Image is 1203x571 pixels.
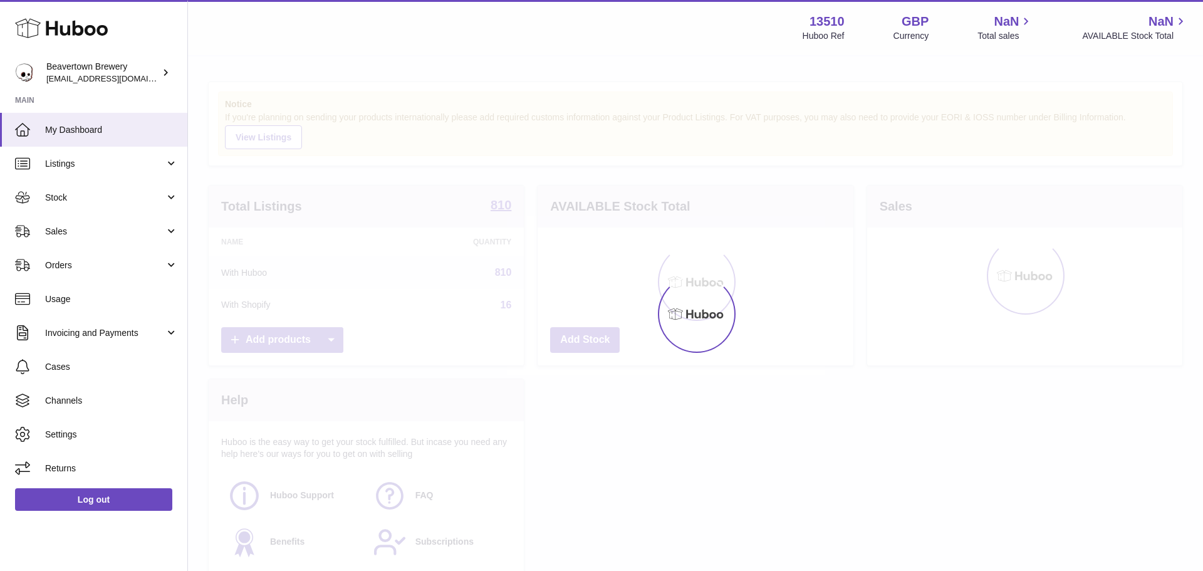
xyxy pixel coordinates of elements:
[977,13,1033,42] a: NaN Total sales
[893,30,929,42] div: Currency
[810,13,845,30] strong: 13510
[977,30,1033,42] span: Total sales
[45,327,165,339] span: Invoicing and Payments
[45,395,178,407] span: Channels
[46,73,184,83] span: [EMAIL_ADDRESS][DOMAIN_NAME]
[45,226,165,238] span: Sales
[1148,13,1174,30] span: NaN
[45,124,178,136] span: My Dashboard
[902,13,929,30] strong: GBP
[45,429,178,441] span: Settings
[45,158,165,170] span: Listings
[1082,13,1188,42] a: NaN AVAILABLE Stock Total
[803,30,845,42] div: Huboo Ref
[45,293,178,305] span: Usage
[45,259,165,271] span: Orders
[45,192,165,204] span: Stock
[45,361,178,373] span: Cases
[15,488,172,511] a: Log out
[1082,30,1188,42] span: AVAILABLE Stock Total
[15,63,34,82] img: internalAdmin-13510@internal.huboo.com
[994,13,1019,30] span: NaN
[46,61,159,85] div: Beavertown Brewery
[45,463,178,474] span: Returns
